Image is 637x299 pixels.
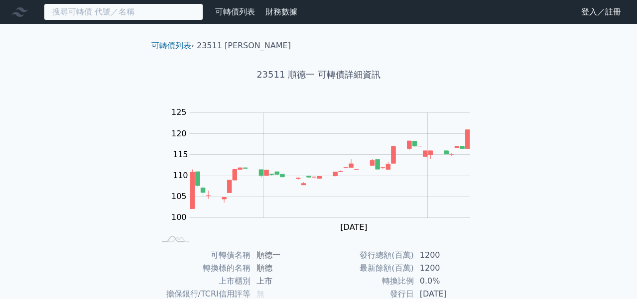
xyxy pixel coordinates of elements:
tspan: 100 [171,212,187,222]
a: 登入／註冊 [573,4,629,20]
td: 發行總額(百萬) [319,249,414,262]
td: 轉換標的名稱 [155,262,251,275]
g: Chart [166,107,485,232]
input: 搜尋可轉債 代號／名稱 [44,3,203,20]
td: 上市 [251,275,319,288]
tspan: 115 [173,150,188,159]
h1: 23511 順德一 可轉債詳細資訊 [143,68,494,82]
span: 無 [256,289,264,299]
td: 上市櫃別 [155,275,251,288]
tspan: [DATE] [340,222,367,232]
td: 可轉債名稱 [155,249,251,262]
td: 0.0% [414,275,482,288]
td: 1200 [414,262,482,275]
g: Series [190,130,470,209]
a: 可轉債列表 [151,41,191,50]
a: 可轉債列表 [215,7,255,16]
td: 最新餘額(百萬) [319,262,414,275]
td: 順德一 [251,249,319,262]
td: 1200 [414,249,482,262]
li: › [151,40,194,52]
tspan: 125 [171,107,187,117]
li: 23511 [PERSON_NAME] [197,40,291,52]
td: 順德 [251,262,319,275]
td: 轉換比例 [319,275,414,288]
tspan: 120 [171,129,187,138]
tspan: 110 [173,171,188,180]
a: 財務數據 [265,7,297,16]
tspan: 105 [171,192,187,201]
